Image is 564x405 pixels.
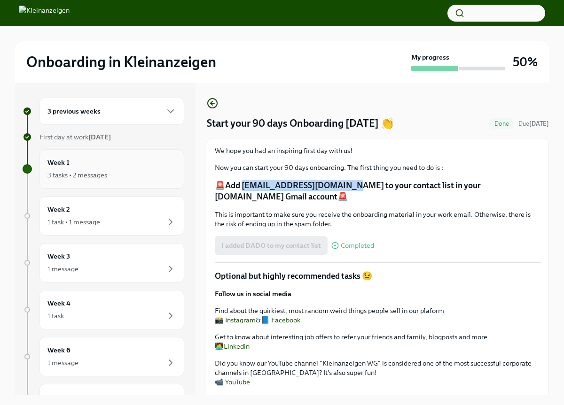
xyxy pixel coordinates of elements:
h6: Week 2 [47,204,70,214]
h6: Week 3 [47,251,70,261]
h6: Week 4 [47,298,70,308]
a: Week 61 message [23,337,184,376]
a: 📘 Facebook [261,316,300,324]
a: 📸 Instagram [215,316,256,324]
p: Optional but highly recommended tasks 😉 [215,270,541,282]
span: September 4th, 2025 16:00 [518,119,549,128]
p: Did you know our YouTube channel "Kleinanzeigen WG" is considered one of the most successful corp... [215,359,541,387]
p: We hope you had an inspiring first day with us! [215,146,541,155]
div: 3 previous weeks [39,98,184,125]
img: Kleinanzeigen [19,6,70,21]
p: 🚨Add [EMAIL_ADDRESS][DOMAIN_NAME] to your contact list in your [DOMAIN_NAME] Gmail account🚨 [215,180,541,202]
p: Get to know about interesting job offers to refer your friends and family, blogposts and more [215,332,541,351]
h4: Start your 90 days Onboarding [DATE] 👏 [207,116,393,130]
strong: [DATE] [88,133,111,141]
h6: Week 6 [47,345,70,355]
p: Find about the quirkiest, most random weird things people sell in our plaform & [215,306,541,325]
h2: Onboarding in Kleinanzeigen [26,53,216,71]
div: 3 tasks • 2 messages [47,170,107,180]
strong: My progress [411,53,449,62]
a: Week 31 message [23,243,184,283]
a: Week 41 task [23,290,184,329]
div: 1 task • 1 message [47,217,100,227]
a: Week 21 task • 1 message [23,196,184,236]
h6: Week 7 [47,392,70,402]
strong: [DATE] [529,120,549,127]
h6: 3 previous weeks [47,106,101,116]
span: First day at work [39,133,111,141]
a: Week 13 tasks • 2 messages [23,149,184,189]
span: Completed [341,242,374,249]
div: 1 message [47,358,78,367]
div: 1 task [47,311,64,321]
h3: 50% [513,53,538,70]
div: 1 message [47,264,78,274]
span: Due [518,120,549,127]
a: 🧑‍💻Linkedin [215,342,250,351]
h6: Week 1 [47,157,70,168]
p: Now you can start your 90 days onboarding. The first thing you need to do is : [215,163,541,172]
strong: Follow us in social media [215,290,291,298]
span: Done [489,120,515,127]
a: First day at work[DATE] [23,132,184,142]
a: 📹 YouTube [215,378,250,386]
p: This is important to make sure you receive the onboarding material in your work email. Otherwise,... [215,210,541,229]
